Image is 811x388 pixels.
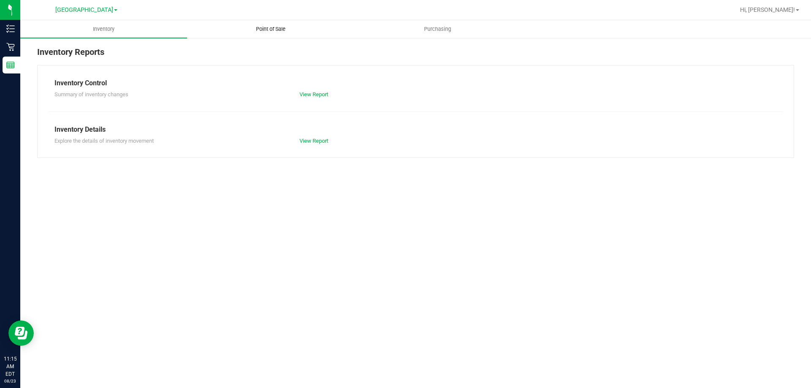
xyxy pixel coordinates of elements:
[4,355,16,378] p: 11:15 AM EDT
[245,25,297,33] span: Point of Sale
[8,320,34,346] iframe: Resource center
[6,43,15,51] inline-svg: Retail
[6,24,15,33] inline-svg: Inventory
[354,20,521,38] a: Purchasing
[4,378,16,384] p: 08/23
[740,6,795,13] span: Hi, [PERSON_NAME]!
[55,6,113,14] span: [GEOGRAPHIC_DATA]
[54,138,154,144] span: Explore the details of inventory movement
[187,20,354,38] a: Point of Sale
[20,20,187,38] a: Inventory
[54,78,777,88] div: Inventory Control
[413,25,463,33] span: Purchasing
[6,61,15,69] inline-svg: Reports
[54,91,128,98] span: Summary of inventory changes
[299,91,328,98] a: View Report
[54,125,777,135] div: Inventory Details
[82,25,126,33] span: Inventory
[37,46,794,65] div: Inventory Reports
[299,138,328,144] a: View Report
